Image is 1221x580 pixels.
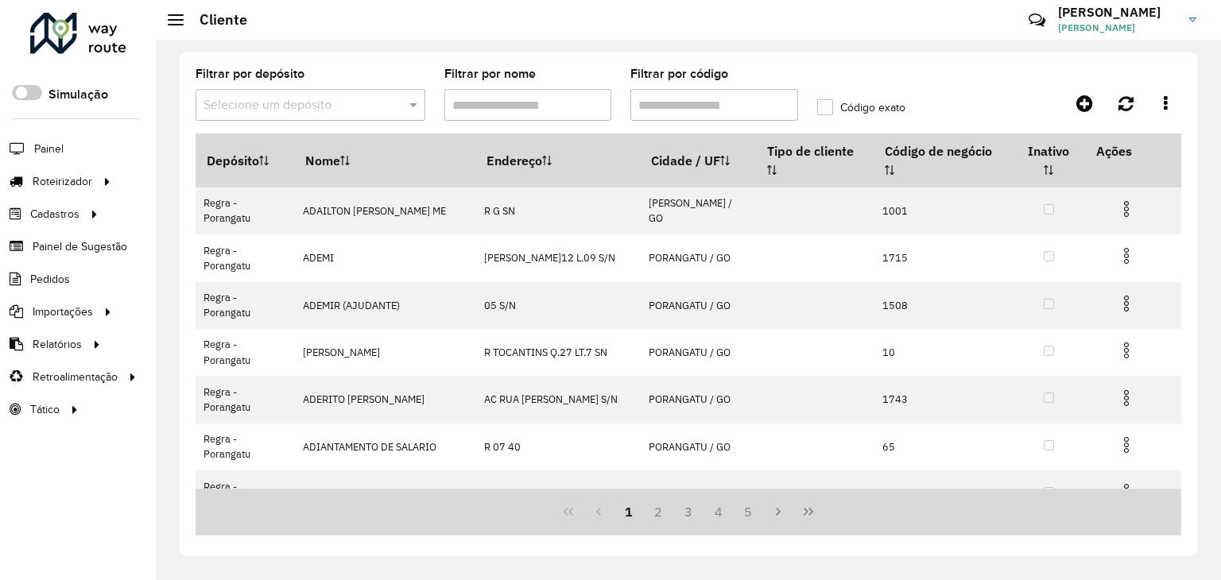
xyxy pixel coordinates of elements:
[874,376,1013,423] td: 1743
[640,423,757,470] td: PORANGATU / GO
[30,401,60,418] span: Tático
[673,497,704,527] button: 3
[763,497,793,527] button: Next Page
[476,282,640,329] td: 05 S/N
[874,423,1013,470] td: 65
[817,99,905,116] label: Código exato
[1058,21,1177,35] span: [PERSON_NAME]
[793,497,824,527] button: Last Page
[476,423,640,470] td: R 07 40
[196,64,304,83] label: Filtrar por depósito
[476,376,640,423] td: AC RUA [PERSON_NAME] S/N
[640,134,757,188] th: Cidade / UF
[184,11,247,29] h2: Cliente
[640,470,757,517] td: PORANGATU / GO
[1085,134,1180,168] th: Ações
[33,173,92,190] span: Roteirizador
[874,234,1013,281] td: 1715
[34,141,64,157] span: Painel
[874,188,1013,234] td: 1001
[196,188,294,234] td: Regra - Porangatu
[734,497,764,527] button: 5
[630,64,728,83] label: Filtrar por código
[614,497,644,527] button: 1
[476,234,640,281] td: [PERSON_NAME]12 L.09 S/N
[294,234,475,281] td: ADEMI
[476,188,640,234] td: R G SN
[640,282,757,329] td: PORANGATU / GO
[444,64,536,83] label: Filtrar por nome
[33,238,127,255] span: Painel de Sugestão
[874,470,1013,517] td: 1493
[196,376,294,423] td: Regra - Porangatu
[196,282,294,329] td: Regra - Porangatu
[33,369,118,385] span: Retroalimentação
[196,134,294,188] th: Depósito
[294,188,475,234] td: ADAILTON [PERSON_NAME] ME
[476,134,640,188] th: Endereço
[33,336,82,353] span: Relatórios
[1058,5,1177,20] h3: [PERSON_NAME]
[196,234,294,281] td: Regra - Porangatu
[294,134,475,188] th: Nome
[874,282,1013,329] td: 1508
[874,329,1013,376] td: 10
[30,206,79,222] span: Cadastros
[643,497,673,527] button: 2
[640,376,757,423] td: PORANGATU / GO
[30,271,70,288] span: Pedidos
[1013,134,1085,188] th: Inativo
[640,329,757,376] td: PORANGATU / GO
[196,329,294,376] td: Regra - Porangatu
[1020,3,1054,37] a: Contato Rápido
[294,282,475,329] td: ADEMIR (AJUDANTE)
[476,470,640,517] td: R 7 40
[196,423,294,470] td: Regra - Porangatu
[294,470,475,517] td: [PERSON_NAME]
[704,497,734,527] button: 4
[33,304,93,320] span: Importações
[294,423,475,470] td: ADIANTAMENTO DE SALARIO
[196,470,294,517] td: Regra - Porangatu
[48,85,108,104] label: Simulação
[874,134,1013,188] th: Código de negócio
[640,234,757,281] td: PORANGATU / GO
[640,188,757,234] td: [PERSON_NAME] / GO
[294,329,475,376] td: [PERSON_NAME]
[476,329,640,376] td: R TOCANTINS Q.27 LT.7 SN
[294,376,475,423] td: ADERITO [PERSON_NAME]
[757,134,874,188] th: Tipo de cliente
